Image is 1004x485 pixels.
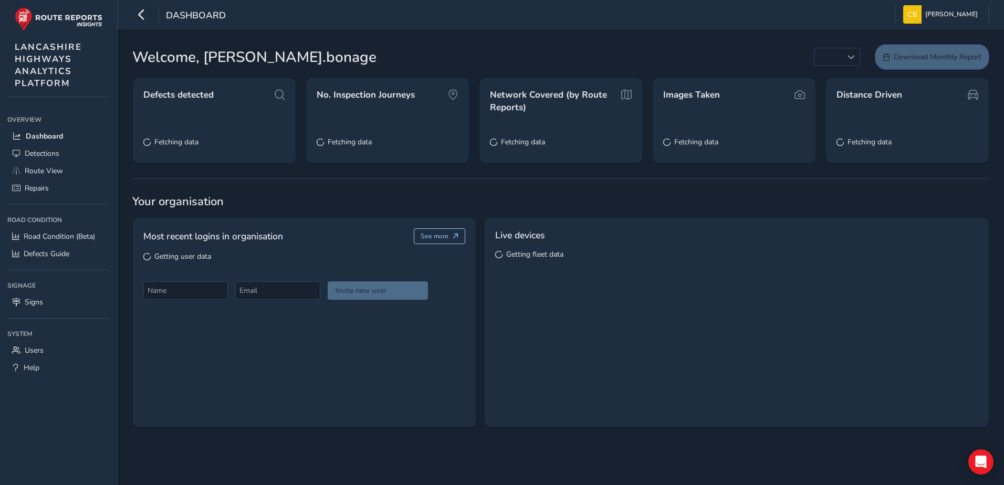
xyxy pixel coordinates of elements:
div: System [7,326,110,342]
a: Help [7,359,110,376]
span: Repairs [25,183,49,193]
span: Detections [25,149,59,159]
span: Help [24,363,39,373]
span: Welcome, [PERSON_NAME].bonage [132,46,376,68]
a: Dashboard [7,128,110,145]
a: Users [7,342,110,359]
span: Getting fleet data [506,249,563,259]
span: See more [421,232,448,240]
button: [PERSON_NAME] [903,5,981,24]
span: Fetching data [674,137,718,147]
input: Email [235,281,320,300]
a: Detections [7,145,110,162]
span: Fetching data [154,137,198,147]
span: Users [25,345,44,355]
div: Road Condition [7,212,110,228]
div: Open Intercom Messenger [968,449,993,475]
span: LANCASHIRE HIGHWAYS ANALYTICS PLATFORM [15,41,82,89]
button: See more [414,228,466,244]
div: Overview [7,112,110,128]
span: Your organisation [132,194,989,209]
span: Getting user data [154,251,211,261]
a: Signs [7,293,110,311]
div: Signage [7,278,110,293]
span: Fetching data [328,137,372,147]
span: No. Inspection Journeys [317,89,415,101]
img: rr logo [15,7,102,31]
span: Signs [25,297,43,307]
span: Fetching data [848,137,892,147]
a: Defects Guide [7,245,110,262]
span: Fetching data [501,137,545,147]
input: Name [143,281,228,300]
a: Route View [7,162,110,180]
span: [PERSON_NAME] [925,5,978,24]
span: Defects detected [143,89,214,101]
span: Defects Guide [24,249,69,259]
span: Network Covered (by Route Reports) [490,89,618,113]
span: Dashboard [166,9,226,24]
a: Road Condition (Beta) [7,228,110,245]
a: Repairs [7,180,110,197]
span: Route View [25,166,63,176]
span: Images Taken [663,89,720,101]
span: Dashboard [26,131,63,141]
span: Most recent logins in organisation [143,229,283,243]
img: diamond-layout [903,5,922,24]
span: Distance Driven [836,89,902,101]
span: Live devices [495,228,545,242]
span: Road Condition (Beta) [24,231,95,241]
